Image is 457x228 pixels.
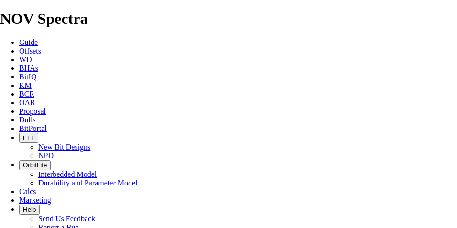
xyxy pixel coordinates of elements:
a: Marketing [19,196,51,204]
span: Help [23,206,36,213]
a: BCR [19,90,34,98]
span: FTT [23,134,34,141]
a: Proposal [19,107,46,115]
a: Guide [19,38,38,46]
a: BitIQ [19,73,36,81]
a: BHAs [19,64,38,72]
a: Interbedded Model [38,170,97,178]
button: FTT [19,133,38,143]
a: Durability and Parameter Model [38,179,138,187]
a: Send Us Feedback [38,215,95,223]
a: Calcs [19,187,36,195]
span: OrbitLite [23,162,47,169]
a: NPD [38,152,54,160]
button: OrbitLite [19,160,51,170]
a: WD [19,55,32,64]
a: New Bit Designs [38,143,90,151]
a: KM [19,81,32,89]
button: Help [19,205,40,215]
a: OAR [19,98,35,107]
a: BitPortal [19,124,47,132]
a: Dulls [19,116,36,124]
a: Offsets [19,47,41,55]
